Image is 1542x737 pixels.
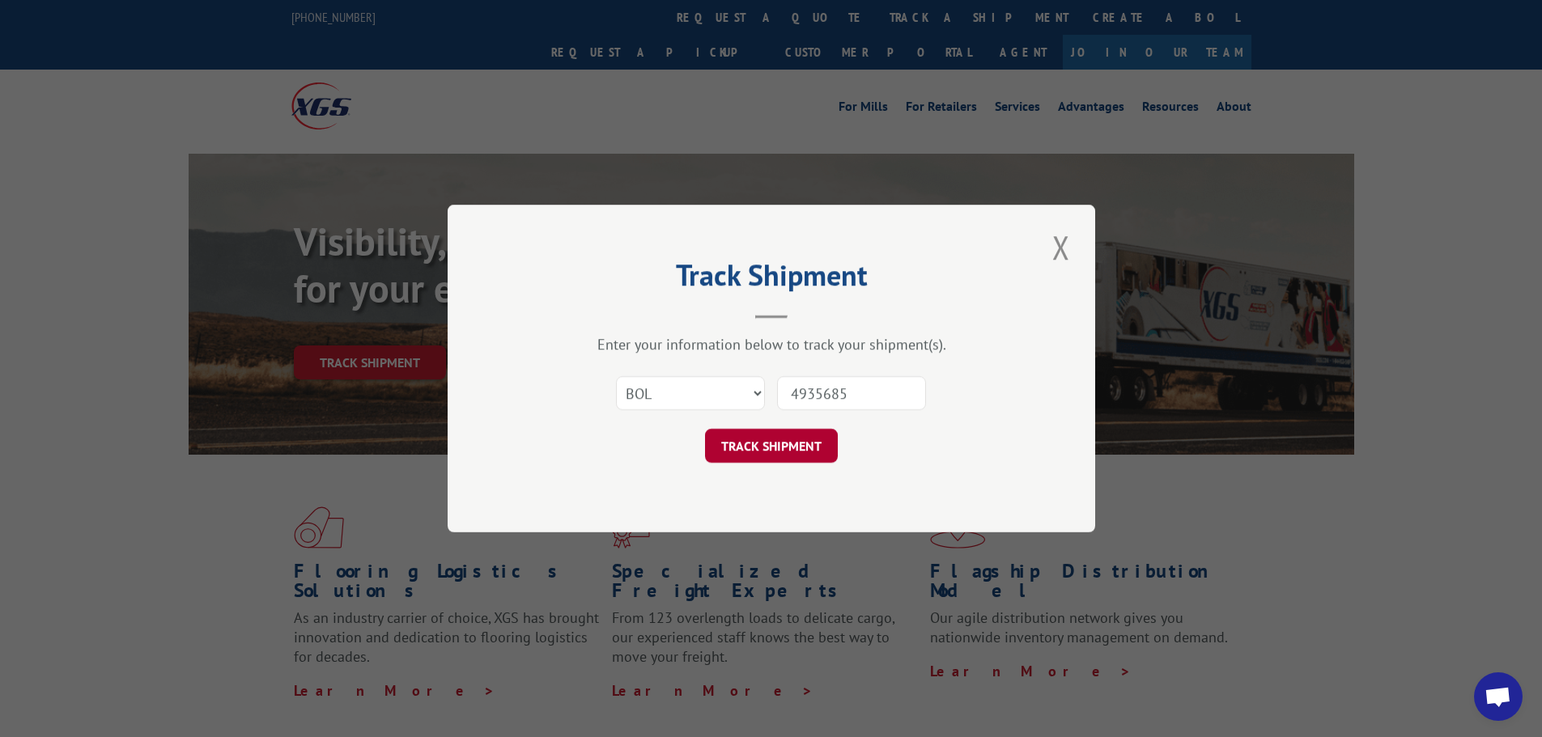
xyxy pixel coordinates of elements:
button: TRACK SHIPMENT [705,429,838,463]
button: Close modal [1047,225,1075,269]
input: Number(s) [777,376,926,410]
h2: Track Shipment [529,264,1014,294]
a: Open chat [1474,672,1523,721]
div: Enter your information below to track your shipment(s). [529,335,1014,354]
